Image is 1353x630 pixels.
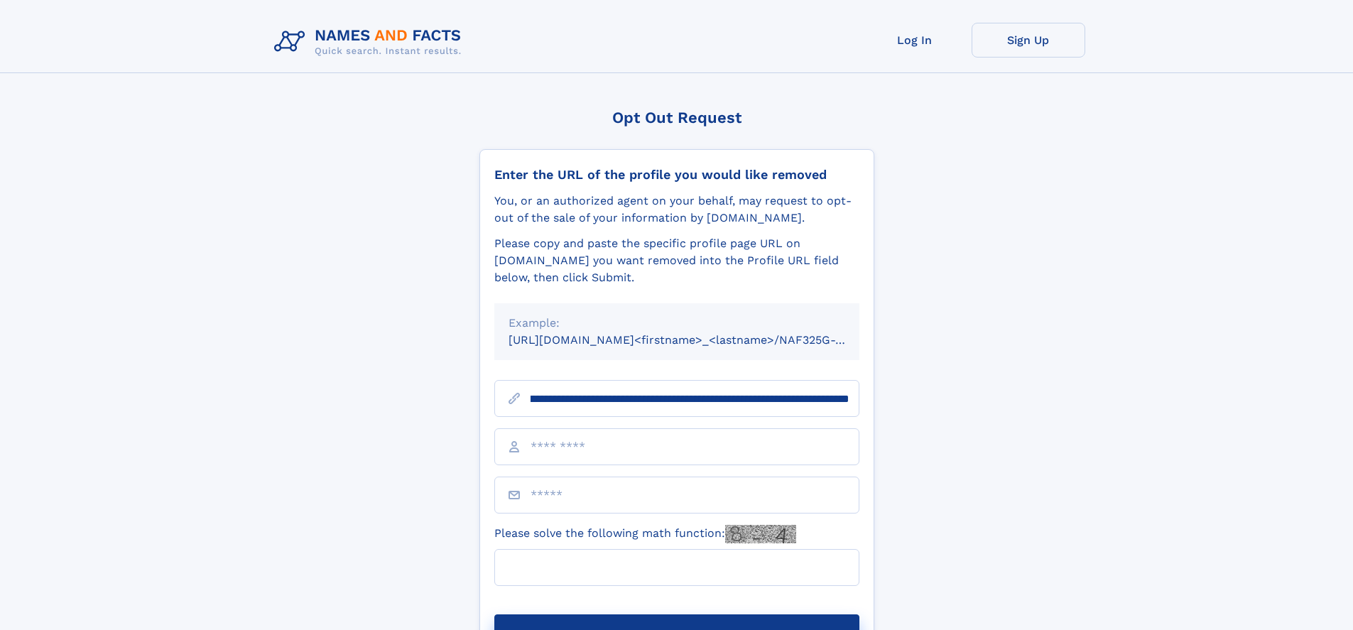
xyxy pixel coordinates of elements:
[494,192,859,227] div: You, or an authorized agent on your behalf, may request to opt-out of the sale of your informatio...
[479,109,874,126] div: Opt Out Request
[509,315,845,332] div: Example:
[494,235,859,286] div: Please copy and paste the specific profile page URL on [DOMAIN_NAME] you want removed into the Pr...
[494,525,796,543] label: Please solve the following math function:
[494,167,859,183] div: Enter the URL of the profile you would like removed
[972,23,1085,58] a: Sign Up
[509,333,886,347] small: [URL][DOMAIN_NAME]<firstname>_<lastname>/NAF325G-xxxxxxxx
[268,23,473,61] img: Logo Names and Facts
[858,23,972,58] a: Log In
